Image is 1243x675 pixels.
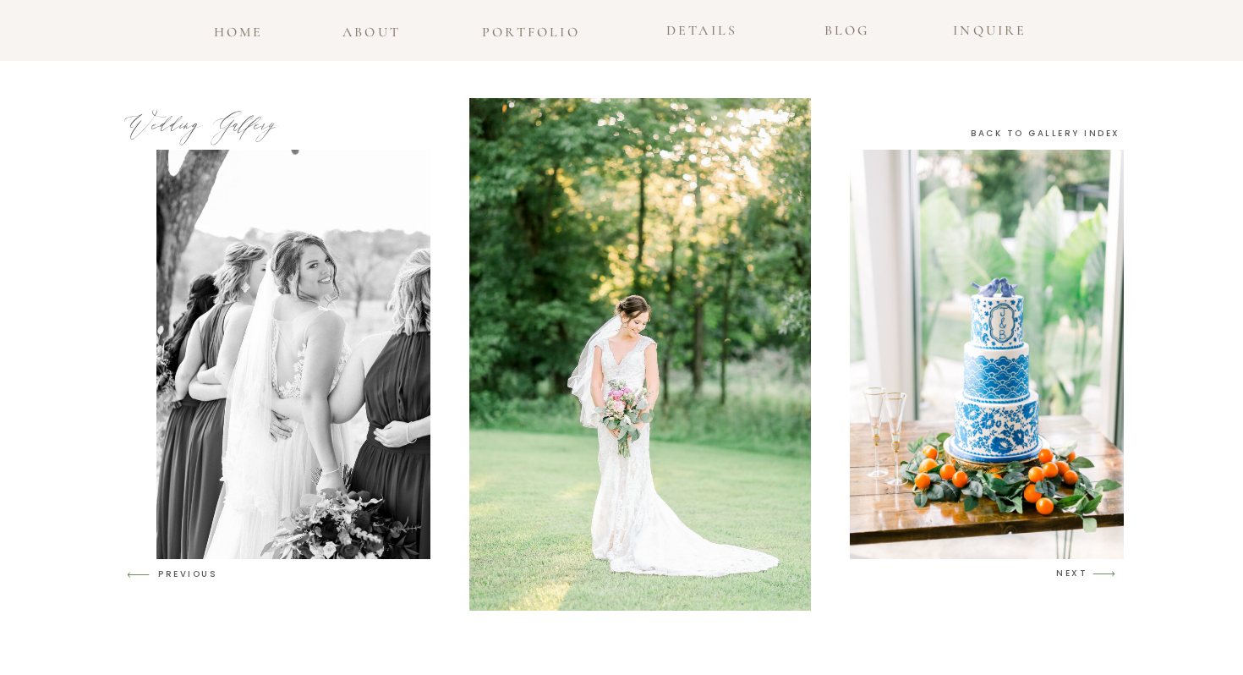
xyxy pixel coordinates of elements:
a: home [211,20,266,36]
a: back to gallery index [971,126,1123,141]
h1: Wedding Gallery [118,112,283,152]
a: details [657,19,747,43]
h1: GALLERIES [758,75,925,106]
h3: NEXT [1056,566,1088,581]
h3: PREVIOUS [158,567,223,579]
a: portfolio [477,20,585,36]
a: blog [819,19,874,34]
a: INQUIRE [947,19,1033,34]
a: about [339,20,404,43]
